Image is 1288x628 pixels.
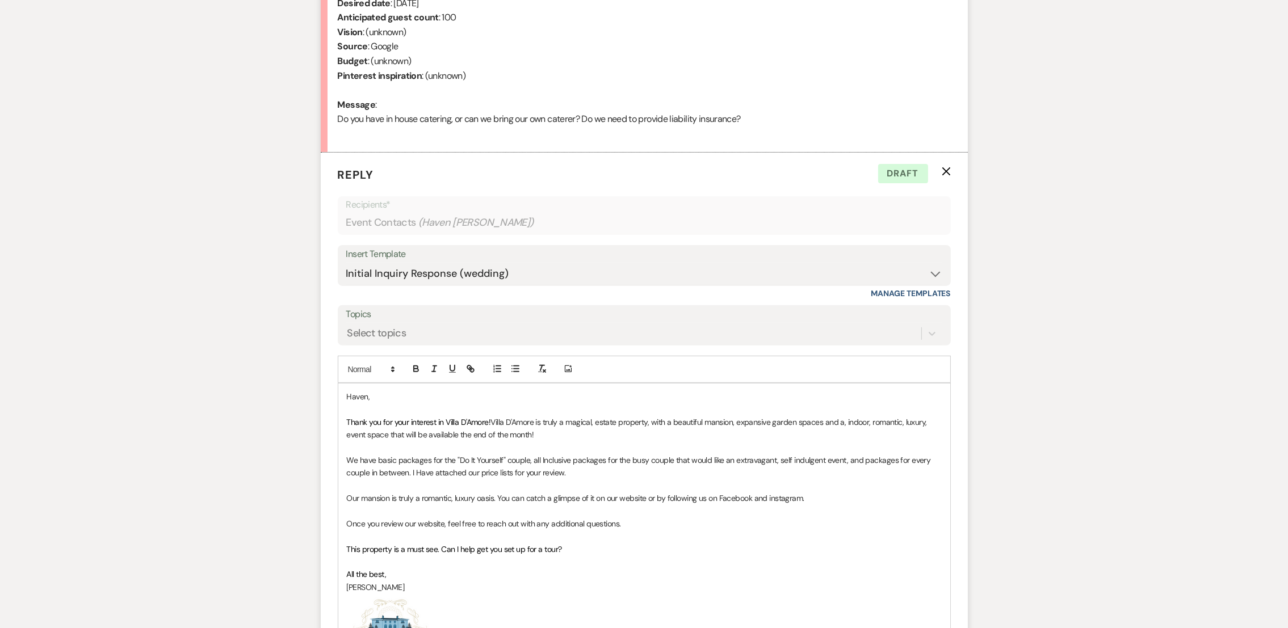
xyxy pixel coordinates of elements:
[347,417,929,440] span: Villa D'Amore is truly a magical, estate property, with a beautiful mansion, expansive garden spa...
[338,99,376,111] b: Message
[347,544,562,554] span: This property is a must see. Can I help get you set up for a tour?
[338,167,374,182] span: Reply
[347,455,933,478] span: We have basic packages for the "Do It Yourself" couple, all Inclusive packages for the busy coupl...
[347,519,621,529] span: Once you review our website, feel free to reach out with any additional questions.
[347,493,804,503] span: Our mansion is truly a romantic, luxury oasis. You can catch a glimpse of it on our website or by...
[338,11,439,23] b: Anticipated guest count
[338,55,368,67] b: Budget
[347,417,491,427] span: Thank you for your interest in Villa D'Amore!
[347,390,942,403] p: Haven,
[346,306,942,323] label: Topics
[346,246,942,263] div: Insert Template
[347,581,942,593] p: [PERSON_NAME]
[338,40,368,52] b: Source
[871,288,951,298] a: Manage Templates
[878,164,928,183] span: Draft
[418,215,535,230] span: ( Haven [PERSON_NAME] )
[347,326,406,341] div: Select topics
[338,26,363,38] b: Vision
[346,197,942,212] p: Recipients*
[338,70,422,82] b: Pinterest inspiration
[346,212,942,234] div: Event Contacts
[347,569,387,579] span: All the best,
